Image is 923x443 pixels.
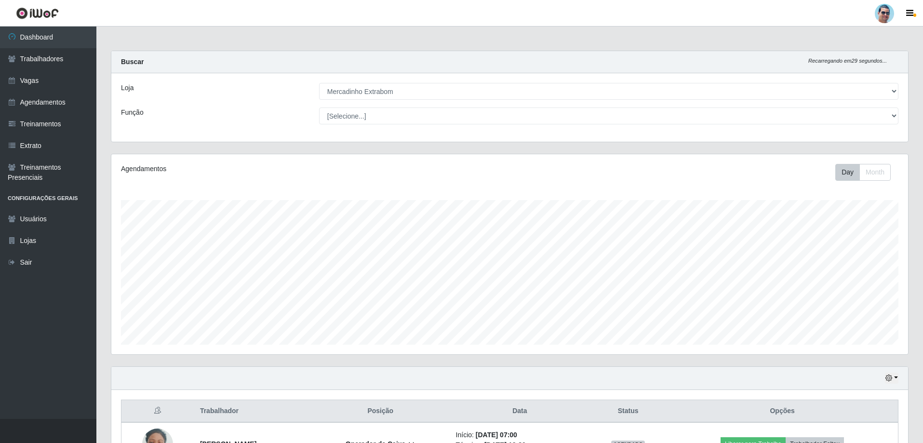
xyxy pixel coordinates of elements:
img: CoreUI Logo [16,7,59,19]
th: Data [450,400,589,423]
label: Função [121,107,144,118]
div: Agendamentos [121,164,437,174]
button: Month [859,164,891,181]
th: Posição [311,400,450,423]
th: Trabalhador [194,400,311,423]
i: Recarregando em 29 segundos... [808,58,887,64]
label: Loja [121,83,134,93]
div: First group [835,164,891,181]
th: Opções [667,400,898,423]
div: Toolbar with button groups [835,164,898,181]
strong: Buscar [121,58,144,66]
time: [DATE] 07:00 [476,431,517,439]
th: Status [589,400,667,423]
button: Day [835,164,860,181]
li: Início: [456,430,584,440]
